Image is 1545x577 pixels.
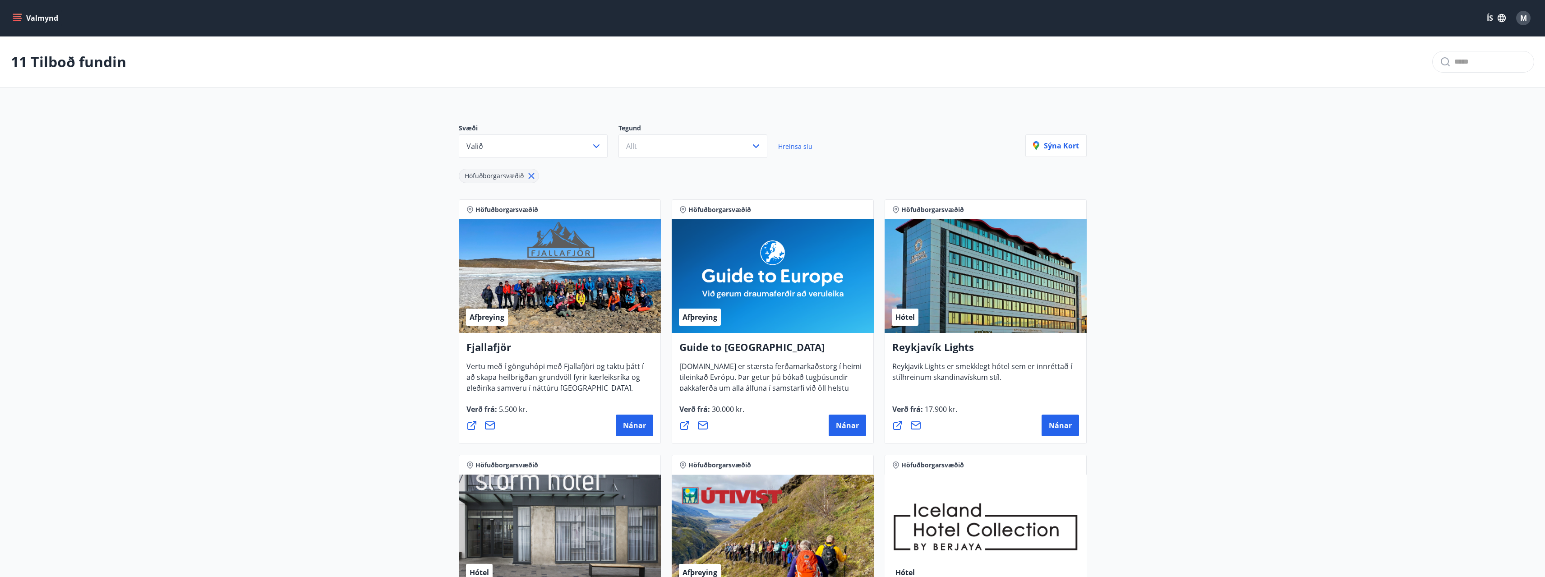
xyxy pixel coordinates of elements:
button: Nánar [1042,415,1079,436]
span: Hótel [895,312,915,322]
button: ÍS [1482,10,1511,26]
span: [DOMAIN_NAME] er stærsta ferðamarkaðstorg í heimi tileinkað Evrópu. Þar getur þú bókað tugþúsundi... [679,361,862,422]
p: Tegund [618,124,778,134]
span: 30.000 kr. [710,404,744,414]
h4: Guide to [GEOGRAPHIC_DATA] [679,340,866,361]
span: M [1520,13,1527,23]
p: 11 Tilboð fundin [11,52,126,72]
h4: Reykjavík Lights [892,340,1079,361]
span: Verð frá : [679,404,744,421]
span: Höfuðborgarsvæðið [475,461,538,470]
span: Höfuðborgarsvæðið [688,205,751,214]
button: menu [11,10,62,26]
span: 17.900 kr. [923,404,957,414]
span: Afþreying [683,312,717,322]
span: Hreinsa síu [778,142,812,151]
span: Höfuðborgarsvæðið [475,205,538,214]
button: Allt [618,134,767,158]
span: Afþreying [470,312,504,322]
button: Nánar [616,415,653,436]
div: Höfuðborgarsvæðið [459,169,539,183]
button: Sýna kort [1025,134,1087,157]
span: Nánar [1049,420,1072,430]
span: Vertu með í gönguhópi með Fjallafjöri og taktu þátt í að skapa heilbrigðan grundvöll fyrir kærlei... [466,361,644,400]
span: Höfuðborgarsvæðið [688,461,751,470]
button: Nánar [829,415,866,436]
span: Höfuðborgarsvæðið [901,205,964,214]
span: Nánar [623,420,646,430]
span: Verð frá : [892,404,957,421]
span: Reykjavik Lights er smekklegt hótel sem er innréttað í stílhreinum skandinavískum stíl. [892,361,1072,389]
span: Valið [466,141,483,151]
span: 5.500 kr. [497,404,527,414]
span: Verð frá : [466,404,527,421]
button: M [1513,7,1534,29]
h4: Fjallafjör [466,340,653,361]
span: Höfuðborgarsvæðið [465,171,524,180]
span: Nánar [836,420,859,430]
span: Höfuðborgarsvæðið [901,461,964,470]
p: Sýna kort [1033,141,1079,151]
span: Allt [626,141,637,151]
p: Svæði [459,124,618,134]
button: Valið [459,134,608,158]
